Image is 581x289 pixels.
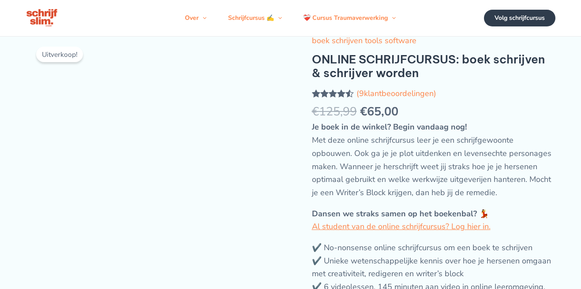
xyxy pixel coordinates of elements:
[36,47,83,62] span: Uitverkoop!
[312,208,489,219] strong: Dansen we straks samen op het boekenbal? 💃
[312,35,416,46] a: boek schrijven tools software
[312,104,319,120] span: €
[312,104,357,120] bdi: 125,99
[274,5,282,31] span: Menu schakelen
[312,122,467,132] strong: Je boek in de winkel? Begin vandaag nog!
[360,104,367,120] span: €
[174,5,217,31] a: OverMenu schakelen
[388,5,396,31] span: Menu schakelen
[356,88,436,99] a: (9klantbeoordelingen)
[484,10,555,26] a: Volg schrijfcursus
[312,52,555,80] h1: ONLINE SCHRIJFCURSUS: boek schrijven & schrijver worden
[312,89,316,109] span: 9
[312,89,350,141] span: Gewaardeerd op 5 gebaseerd op klantbeoordelingen
[174,5,406,31] nav: Navigatie op de site: Menu
[217,5,292,31] a: Schrijfcursus ✍️Menu schakelen
[26,8,59,28] img: schrijfcursus schrijfslim academy
[312,121,555,199] p: Met deze online schrijfcursus leer je een schrijfgewoonte opbouwen. Ook ga je je plot uitdenken e...
[312,221,491,232] a: Al student van de online schrijfcursus? Log hier in.
[360,104,398,120] bdi: 65,00
[359,88,364,99] span: 9
[292,5,406,31] a: ❤️‍🩹 Cursus TraumaverwerkingMenu schakelen
[199,5,206,31] span: Menu schakelen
